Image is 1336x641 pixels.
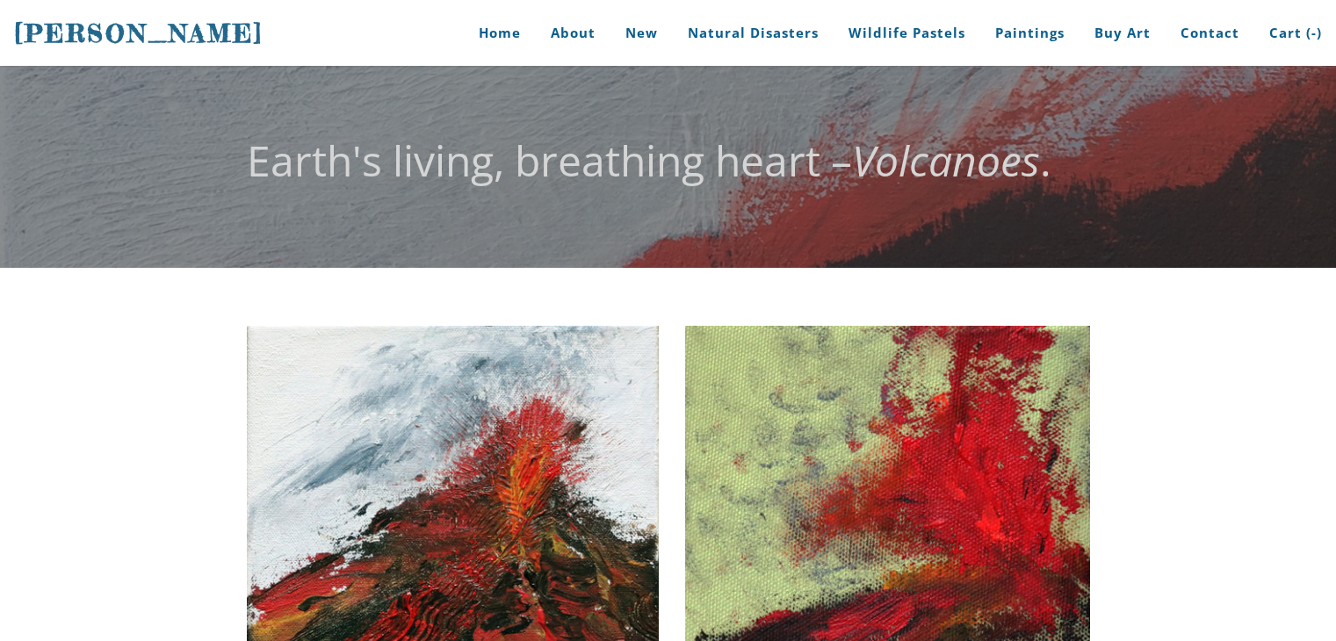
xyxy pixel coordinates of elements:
span: - [1311,24,1317,41]
font: Earth's living, breathing heart – . [247,132,1051,189]
span: [PERSON_NAME] [14,18,264,48]
a: [PERSON_NAME] [14,17,264,50]
em: Volcanoes [852,132,1040,189]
